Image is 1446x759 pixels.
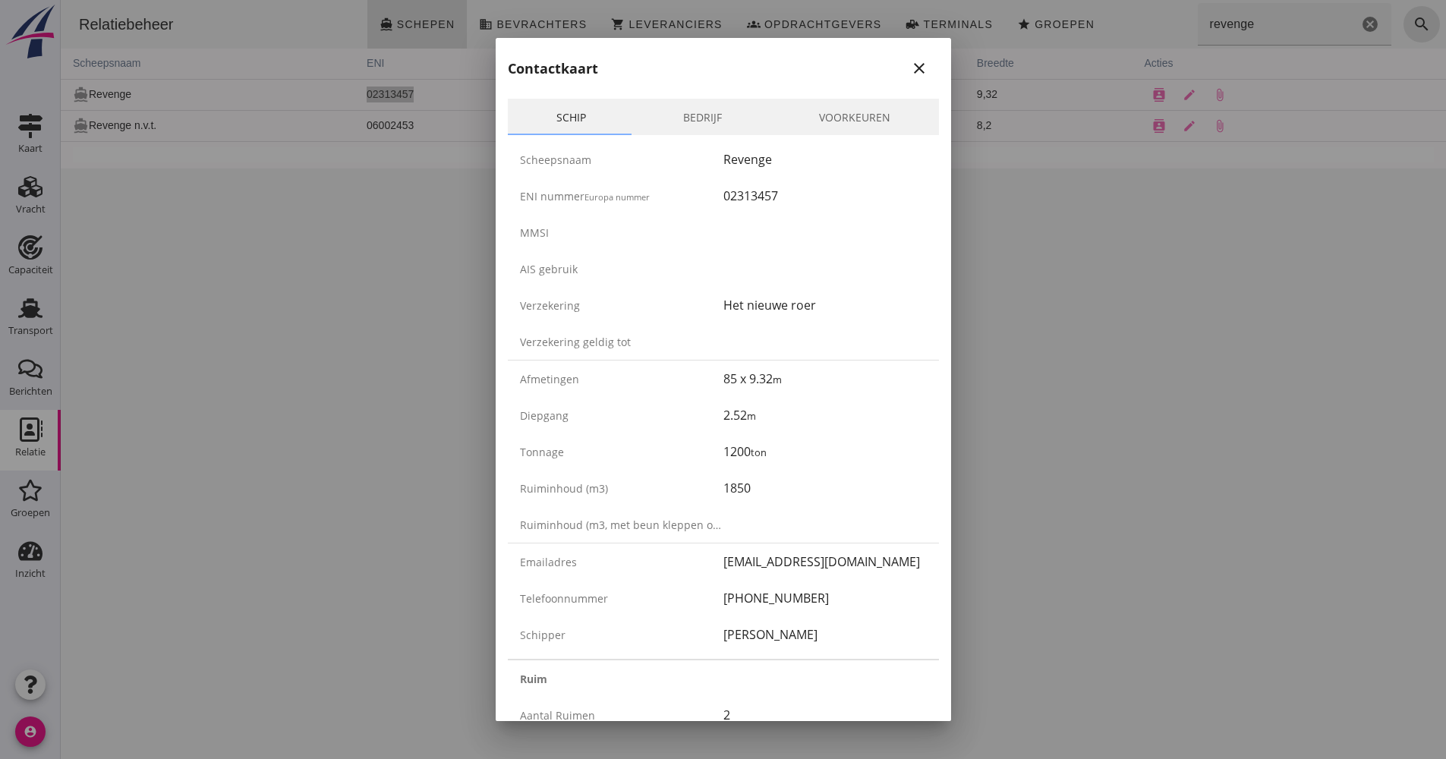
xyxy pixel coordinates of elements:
a: Schip [508,99,635,135]
th: ENI [294,49,489,79]
div: Ruiminhoud (m3) [520,480,723,496]
div: Relatiebeheer [6,14,125,35]
i: attach_file [1152,119,1166,133]
i: directions_boat [12,118,28,134]
i: groups [686,17,700,31]
td: 1070 [489,110,619,141]
td: 1600 [619,110,749,141]
div: 1200 [723,442,927,461]
div: Diepgang [520,408,723,424]
div: Tonnage [520,444,723,460]
td: 8,2 [904,110,1072,141]
i: close [910,59,928,77]
div: Verzekering geldig tot [520,334,723,350]
small: m [747,409,756,423]
div: Verzekering [520,298,723,313]
th: lengte [749,49,904,79]
small: ton [751,446,767,459]
div: Scheepsnaam [520,152,723,168]
span: Bevrachters [435,18,526,30]
div: 02313457 [723,187,927,205]
div: Afmetingen [520,371,723,387]
i: edit [1122,119,1136,133]
div: 1850 [723,479,927,497]
div: Emailadres [520,554,723,570]
th: acties [1071,49,1385,79]
div: ENI nummer [520,188,723,204]
td: 80 [749,110,904,141]
th: breedte [904,49,1072,79]
a: Voorkeuren [770,99,939,135]
td: 02313457 [294,79,489,110]
i: business [418,17,432,31]
th: m3 [619,49,749,79]
i: star [956,17,970,31]
div: Het nieuwe roer [723,296,927,314]
td: 1850 [619,79,749,110]
div: MMSI [520,225,723,241]
i: Wis Zoeken... [1300,15,1318,33]
i: front_loader [845,17,858,31]
i: contacts [1092,119,1105,133]
span: Aantal ruimen [520,708,595,723]
div: 85 x 9.32 [723,370,927,388]
i: contacts [1092,88,1105,102]
div: [PERSON_NAME] [723,625,927,644]
i: directions_boat [319,17,332,31]
div: Telefoonnummer [520,591,723,606]
td: 06002453 [294,110,489,141]
a: Bedrijf [635,99,770,135]
span: Groepen [973,18,1034,30]
div: Schipper [520,627,723,643]
div: [PHONE_NUMBER] [723,589,927,607]
i: search [1352,15,1370,33]
i: edit [1122,88,1136,102]
td: 1200 [489,79,619,110]
th: ton [489,49,619,79]
span: Leveranciers [567,18,661,30]
strong: Ruim [520,671,547,687]
small: m [773,373,782,386]
div: Revenge [723,150,927,168]
i: attach_file [1152,88,1166,102]
td: 9,32 [904,79,1072,110]
span: Terminals [862,18,932,30]
small: Europa nummer [584,191,650,203]
span: Opdrachtgevers [703,18,821,30]
h2: Contactkaart [508,58,598,79]
div: 2.52 [723,406,927,424]
td: 85 [749,79,904,110]
div: Ruiminhoud (m3, met beun kleppen open) [520,517,723,533]
div: [EMAIL_ADDRESS][DOMAIN_NAME] [723,553,927,571]
div: AIS gebruik [520,261,723,277]
i: shopping_cart [550,17,564,31]
div: 2 [723,706,927,724]
span: Schepen [336,18,395,30]
i: directions_boat [12,87,28,102]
